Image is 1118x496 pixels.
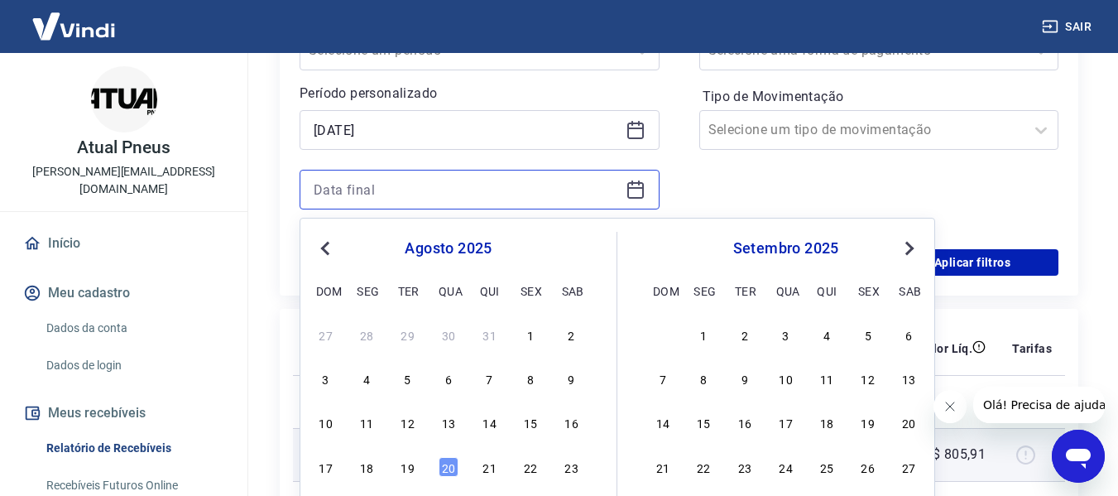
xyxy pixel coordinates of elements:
[398,325,418,344] div: Choose terça-feira, 29 de julho de 2025
[776,281,796,301] div: qua
[314,177,619,202] input: Data final
[817,457,837,477] div: Choose quinta-feira, 25 de setembro de 2025
[735,281,755,301] div: ter
[398,412,418,432] div: Choose terça-feira, 12 de agosto de 2025
[357,412,377,432] div: Choose segunda-feira, 11 de agosto de 2025
[10,12,139,25] span: Olá! Precisa de ajuda?
[316,457,336,477] div: Choose domingo, 17 de agosto de 2025
[899,368,919,388] div: Choose sábado, 13 de setembro de 2025
[776,325,796,344] div: Choose quarta-feira, 3 de setembro de 2025
[40,349,228,383] a: Dados de login
[439,325,458,344] div: Choose quarta-feira, 30 de julho de 2025
[439,457,458,477] div: Choose quarta-feira, 20 de agosto de 2025
[899,412,919,432] div: Choose sábado, 20 de setembro de 2025
[693,457,713,477] div: Choose segunda-feira, 22 de setembro de 2025
[858,281,878,301] div: sex
[653,325,673,344] div: Choose domingo, 31 de agosto de 2025
[817,325,837,344] div: Choose quinta-feira, 4 de setembro de 2025
[521,457,540,477] div: Choose sexta-feira, 22 de agosto de 2025
[1052,430,1105,483] iframe: Botão para abrir a janela de mensagens
[316,368,336,388] div: Choose domingo, 3 de agosto de 2025
[40,431,228,465] a: Relatório de Recebíveis
[858,412,878,432] div: Choose sexta-feira, 19 de setembro de 2025
[480,412,500,432] div: Choose quinta-feira, 14 de agosto de 2025
[314,118,619,142] input: Data inicial
[316,325,336,344] div: Choose domingo, 27 de julho de 2025
[817,281,837,301] div: qui
[439,368,458,388] div: Choose quarta-feira, 6 de agosto de 2025
[480,281,500,301] div: qui
[20,395,228,431] button: Meus recebíveis
[40,311,228,345] a: Dados da conta
[650,238,921,258] div: setembro 2025
[357,368,377,388] div: Choose segunda-feira, 4 de agosto de 2025
[919,340,972,357] p: Valor Líq.
[653,281,673,301] div: dom
[900,238,919,258] button: Next Month
[521,325,540,344] div: Choose sexta-feira, 1 de agosto de 2025
[315,238,335,258] button: Previous Month
[858,325,878,344] div: Choose sexta-feira, 5 de setembro de 2025
[357,325,377,344] div: Choose segunda-feira, 28 de julho de 2025
[899,325,919,344] div: Choose sábado, 6 de setembro de 2025
[480,325,500,344] div: Choose quinta-feira, 31 de julho de 2025
[357,281,377,301] div: seg
[693,368,713,388] div: Choose segunda-feira, 8 de setembro de 2025
[1012,340,1052,357] p: Tarifas
[933,390,967,423] iframe: Fechar mensagem
[735,325,755,344] div: Choose terça-feira, 2 de setembro de 2025
[316,412,336,432] div: Choose domingo, 10 de agosto de 2025
[817,412,837,432] div: Choose quinta-feira, 18 de setembro de 2025
[398,368,418,388] div: Choose terça-feira, 5 de agosto de 2025
[973,387,1105,423] iframe: Mensagem da empresa
[398,281,418,301] div: ter
[886,249,1058,276] button: Aplicar filtros
[480,368,500,388] div: Choose quinta-feira, 7 de agosto de 2025
[521,412,540,432] div: Choose sexta-feira, 15 de agosto de 2025
[20,275,228,311] button: Meu cadastro
[653,457,673,477] div: Choose domingo, 21 de setembro de 2025
[91,66,157,132] img: b7dbf8c6-a9bd-4944-97d5-addfc2141217.jpeg
[398,457,418,477] div: Choose terça-feira, 19 de agosto de 2025
[693,325,713,344] div: Choose segunda-feira, 1 de setembro de 2025
[703,87,1056,107] label: Tipo de Movimentação
[858,457,878,477] div: Choose sexta-feira, 26 de setembro de 2025
[776,457,796,477] div: Choose quarta-feira, 24 de setembro de 2025
[77,139,170,157] p: Atual Pneus
[20,1,127,51] img: Vindi
[316,281,336,301] div: dom
[20,225,228,262] a: Início
[920,445,986,465] p: -R$ 805,91
[13,163,234,198] p: [PERSON_NAME][EMAIL_ADDRESS][DOMAIN_NAME]
[562,412,582,432] div: Choose sábado, 16 de agosto de 2025
[858,368,878,388] div: Choose sexta-feira, 12 de setembro de 2025
[899,281,919,301] div: sab
[314,238,583,258] div: agosto 2025
[693,412,713,432] div: Choose segunda-feira, 15 de setembro de 2025
[1039,12,1098,42] button: Sair
[776,368,796,388] div: Choose quarta-feira, 10 de setembro de 2025
[357,457,377,477] div: Choose segunda-feira, 18 de agosto de 2025
[693,281,713,301] div: seg
[735,412,755,432] div: Choose terça-feira, 16 de setembro de 2025
[439,412,458,432] div: Choose quarta-feira, 13 de agosto de 2025
[562,368,582,388] div: Choose sábado, 9 de agosto de 2025
[776,412,796,432] div: Choose quarta-feira, 17 de setembro de 2025
[562,281,582,301] div: sab
[562,457,582,477] div: Choose sábado, 23 de agosto de 2025
[735,368,755,388] div: Choose terça-feira, 9 de setembro de 2025
[735,457,755,477] div: Choose terça-feira, 23 de setembro de 2025
[480,457,500,477] div: Choose quinta-feira, 21 de agosto de 2025
[439,281,458,301] div: qua
[300,84,660,104] p: Período personalizado
[653,368,673,388] div: Choose domingo, 7 de setembro de 2025
[521,368,540,388] div: Choose sexta-feira, 8 de agosto de 2025
[562,325,582,344] div: Choose sábado, 2 de agosto de 2025
[521,281,540,301] div: sex
[653,412,673,432] div: Choose domingo, 14 de setembro de 2025
[817,368,837,388] div: Choose quinta-feira, 11 de setembro de 2025
[899,457,919,477] div: Choose sábado, 27 de setembro de 2025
